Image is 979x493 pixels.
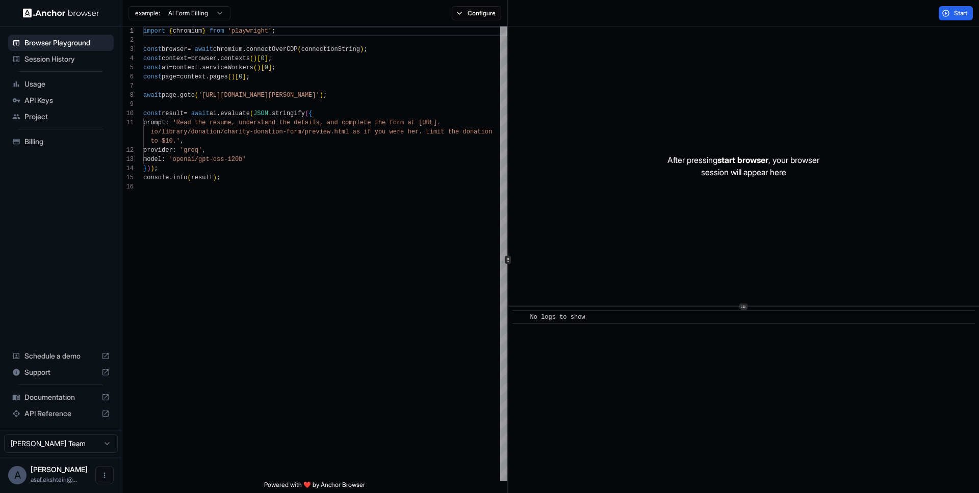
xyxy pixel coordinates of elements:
[8,389,114,405] div: Documentation
[246,73,250,80] span: ;
[180,138,184,145] span: ,
[169,174,172,181] span: .
[24,79,110,89] span: Usage
[667,154,819,178] p: After pressing , your browser session will appear here
[8,108,114,125] div: Project
[305,110,308,117] span: (
[143,119,165,126] span: prompt
[8,92,114,108] div: API Keys
[8,348,114,364] div: Schedule a demo
[213,46,243,53] span: chromium
[143,64,162,71] span: const
[24,351,97,361] span: Schedule a demo
[184,110,187,117] span: =
[257,55,261,62] span: [
[210,73,228,80] span: pages
[198,64,202,71] span: .
[24,54,110,64] span: Session History
[24,367,97,377] span: Support
[143,92,162,99] span: await
[162,64,169,71] span: ai
[220,55,250,62] span: contexts
[265,64,268,71] span: 0
[250,110,253,117] span: (
[235,73,239,80] span: [
[24,392,97,402] span: Documentation
[250,55,253,62] span: (
[239,73,242,80] span: 0
[261,55,264,62] span: 0
[169,28,172,35] span: {
[150,165,154,172] span: )
[180,73,205,80] span: context
[122,155,134,164] div: 13
[8,35,114,51] div: Browser Playground
[162,73,176,80] span: page
[217,55,220,62] span: .
[95,466,114,484] button: Open menu
[939,6,973,20] button: Start
[205,73,209,80] span: .
[8,133,114,150] div: Billing
[518,312,523,322] span: ​
[228,73,231,80] span: (
[228,28,272,35] span: 'playwright'
[253,64,257,71] span: (
[162,92,176,99] span: page
[191,55,217,62] span: browser
[261,64,264,71] span: [
[173,174,188,181] span: info
[195,46,213,53] span: await
[122,109,134,118] div: 10
[264,481,365,493] span: Powered with ❤️ by Anchor Browser
[24,95,110,105] span: API Keys
[143,156,162,163] span: model
[323,92,327,99] span: ;
[23,8,99,18] img: Anchor Logo
[242,46,246,53] span: .
[356,119,441,126] span: lete the form at [URL].
[143,55,162,62] span: const
[135,9,160,17] span: example:
[122,91,134,100] div: 8
[169,156,246,163] span: 'openai/gpt-oss-120b'
[162,55,187,62] span: context
[143,174,169,181] span: console
[210,28,224,35] span: from
[24,112,110,122] span: Project
[8,76,114,92] div: Usage
[122,173,134,182] div: 15
[308,110,312,117] span: {
[452,6,501,20] button: Configure
[143,110,162,117] span: const
[320,92,323,99] span: )
[202,64,253,71] span: serviceWorkers
[191,110,210,117] span: await
[217,174,220,181] span: ;
[242,73,246,80] span: ]
[272,28,275,35] span: ;
[530,314,585,321] span: No logs to show
[220,110,250,117] span: evaluate
[143,46,162,53] span: const
[360,46,364,53] span: )
[202,147,205,154] span: ,
[301,46,360,53] span: connectionString
[31,465,88,474] span: Asaf Ekshtein
[268,110,272,117] span: .
[162,110,184,117] span: result
[176,92,180,99] span: .
[8,364,114,380] div: Support
[173,119,356,126] span: 'Read the resume, understand the details, and comp
[180,147,202,154] span: 'groq'
[202,28,205,35] span: }
[268,64,272,71] span: ]
[8,466,27,484] div: A
[272,64,275,71] span: ;
[122,54,134,63] div: 4
[187,174,191,181] span: (
[265,55,268,62] span: ]
[122,26,134,36] div: 1
[231,73,235,80] span: )
[122,182,134,191] div: 16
